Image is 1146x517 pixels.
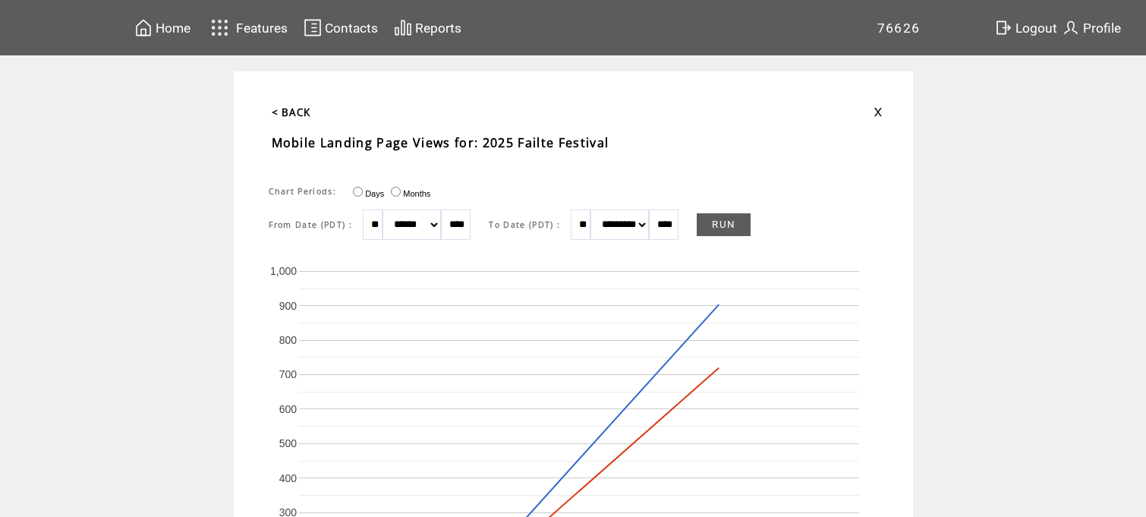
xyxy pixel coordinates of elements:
span: Reports [415,20,461,36]
img: features.svg [206,15,233,40]
text: 800 [279,334,297,346]
span: Logout [1015,20,1057,36]
text: 900 [279,300,297,312]
label: Days [349,189,384,198]
img: contacts.svg [304,18,322,37]
text: 1,000 [269,265,296,277]
span: Contacts [325,20,378,36]
label: Months [387,189,430,198]
span: Features [236,20,288,36]
a: Home [132,16,193,39]
span: Chart Periods: [269,186,337,197]
img: chart.svg [394,18,412,37]
a: Features [204,13,290,43]
img: profile.svg [1062,18,1080,37]
span: Profile [1083,20,1121,36]
a: Contacts [301,16,380,39]
text: 500 [279,437,297,449]
a: < BACK [272,106,311,119]
a: Profile [1059,16,1123,39]
input: Months [391,187,401,197]
img: exit.svg [994,18,1012,37]
span: From Date (PDT) : [269,219,353,230]
a: Reports [392,16,464,39]
a: RUN [697,213,751,236]
a: Logout [992,16,1059,39]
input: Days [353,187,363,197]
img: home.svg [134,18,153,37]
span: To Date (PDT) : [489,219,560,230]
span: 76626 [877,20,921,36]
text: 700 [279,368,297,380]
text: 400 [279,471,297,484]
span: Mobile Landing Page Views for: 2025 Failte Festival [272,134,609,151]
span: Home [156,20,190,36]
text: 600 [279,403,297,415]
